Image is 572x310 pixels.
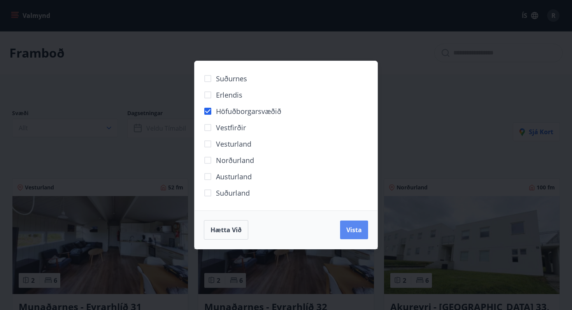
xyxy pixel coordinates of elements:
span: Vestfirðir [216,123,246,133]
span: Hætta við [211,226,242,234]
span: Austurland [216,172,252,182]
span: Vesturland [216,139,251,149]
span: Erlendis [216,90,242,100]
span: Norðurland [216,155,254,165]
span: Suðurland [216,188,250,198]
button: Vista [340,221,368,239]
button: Hætta við [204,220,248,240]
span: Höfuðborgarsvæðið [216,106,281,116]
span: Suðurnes [216,74,247,84]
span: Vista [346,226,362,234]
